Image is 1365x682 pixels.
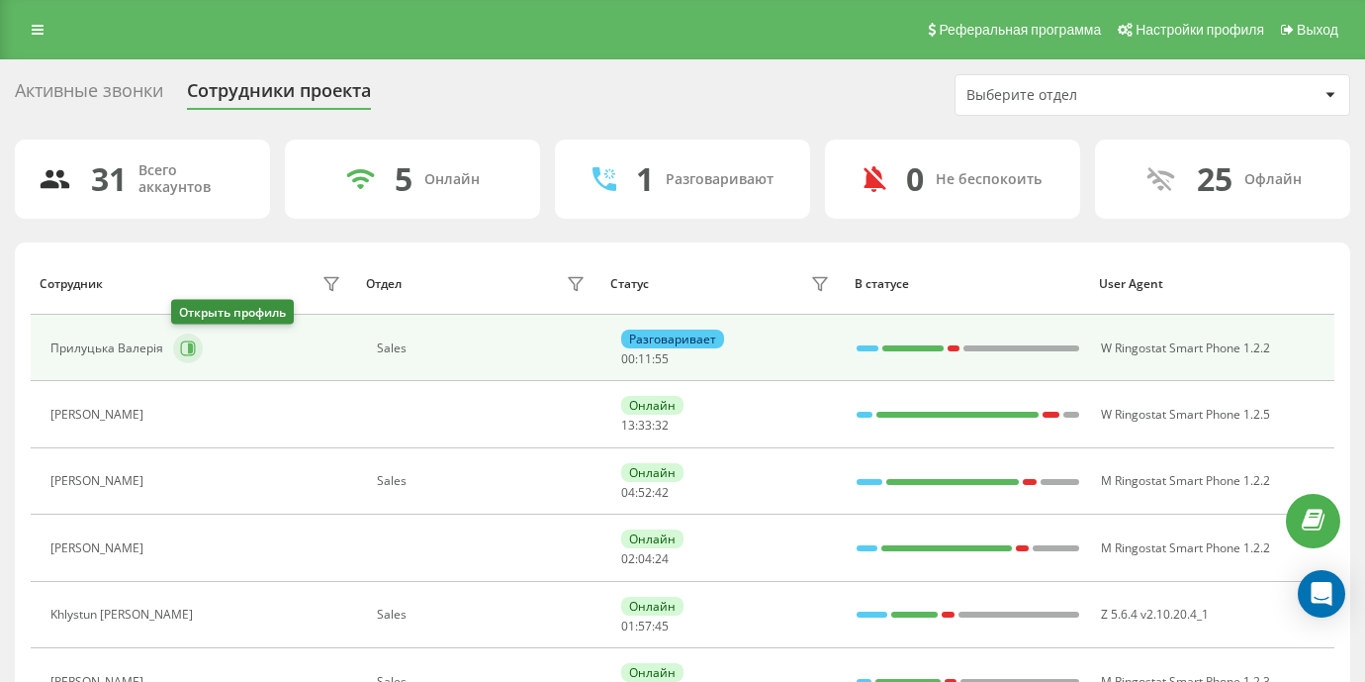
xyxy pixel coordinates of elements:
div: Статус [610,277,649,291]
div: Khlystun [PERSON_NAME] [50,608,198,622]
span: M Ringostat Smart Phone 1.2.2 [1101,472,1270,489]
div: 0 [906,160,924,198]
div: Активные звонки [15,80,163,111]
span: W Ringostat Smart Phone 1.2.2 [1101,340,1270,356]
span: W Ringostat Smart Phone 1.2.5 [1101,406,1270,423]
div: Sales [377,341,591,355]
div: Разговаривают [666,171,773,188]
div: [PERSON_NAME] [50,408,148,422]
div: User Agent [1099,277,1324,291]
div: Не беспокоить [936,171,1042,188]
div: В статусе [855,277,1080,291]
span: Настройки профиля [1136,22,1264,38]
span: 57 [638,618,652,634]
div: Сотрудники проекта [187,80,371,111]
div: 5 [395,160,412,198]
div: Онлайн [621,530,683,548]
div: [PERSON_NAME] [50,541,148,555]
div: Онлайн [621,463,683,482]
span: 04 [638,550,652,567]
div: Онлайн [621,396,683,415]
div: : : [621,620,669,633]
div: Онлайн [621,663,683,682]
div: Сотрудник [40,277,103,291]
span: 24 [655,550,669,567]
span: 45 [655,618,669,634]
div: Open Intercom Messenger [1298,570,1345,618]
div: 31 [91,160,127,198]
span: 33 [638,417,652,434]
span: 55 [655,350,669,367]
div: Всего аккаунтов [138,162,246,196]
span: 02 [621,550,635,567]
span: 32 [655,417,669,434]
div: Отдел [366,277,402,291]
div: Онлайн [424,171,480,188]
span: M Ringostat Smart Phone 1.2.2 [1101,539,1270,556]
div: Sales [377,608,591,622]
div: : : [621,352,669,366]
div: Онлайн [621,597,683,616]
span: 01 [621,618,635,634]
div: 1 [636,160,654,198]
div: Офлайн [1244,171,1302,188]
span: Z 5.6.4 v2.10.20.4_1 [1101,606,1209,623]
div: 25 [1197,160,1232,198]
div: Разговаривает [621,330,724,348]
div: : : [621,419,669,433]
span: 52 [638,484,652,501]
span: Выход [1297,22,1338,38]
div: [PERSON_NAME] [50,474,148,488]
div: Прилуцька Валерія [50,341,168,355]
span: 04 [621,484,635,501]
span: 11 [638,350,652,367]
span: 13 [621,417,635,434]
div: : : [621,552,669,566]
div: : : [621,486,669,500]
div: Sales [377,474,591,488]
span: Реферальная программа [939,22,1101,38]
span: 00 [621,350,635,367]
span: 42 [655,484,669,501]
div: Выберите отдел [966,87,1203,104]
div: Открыть профиль [171,300,294,325]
